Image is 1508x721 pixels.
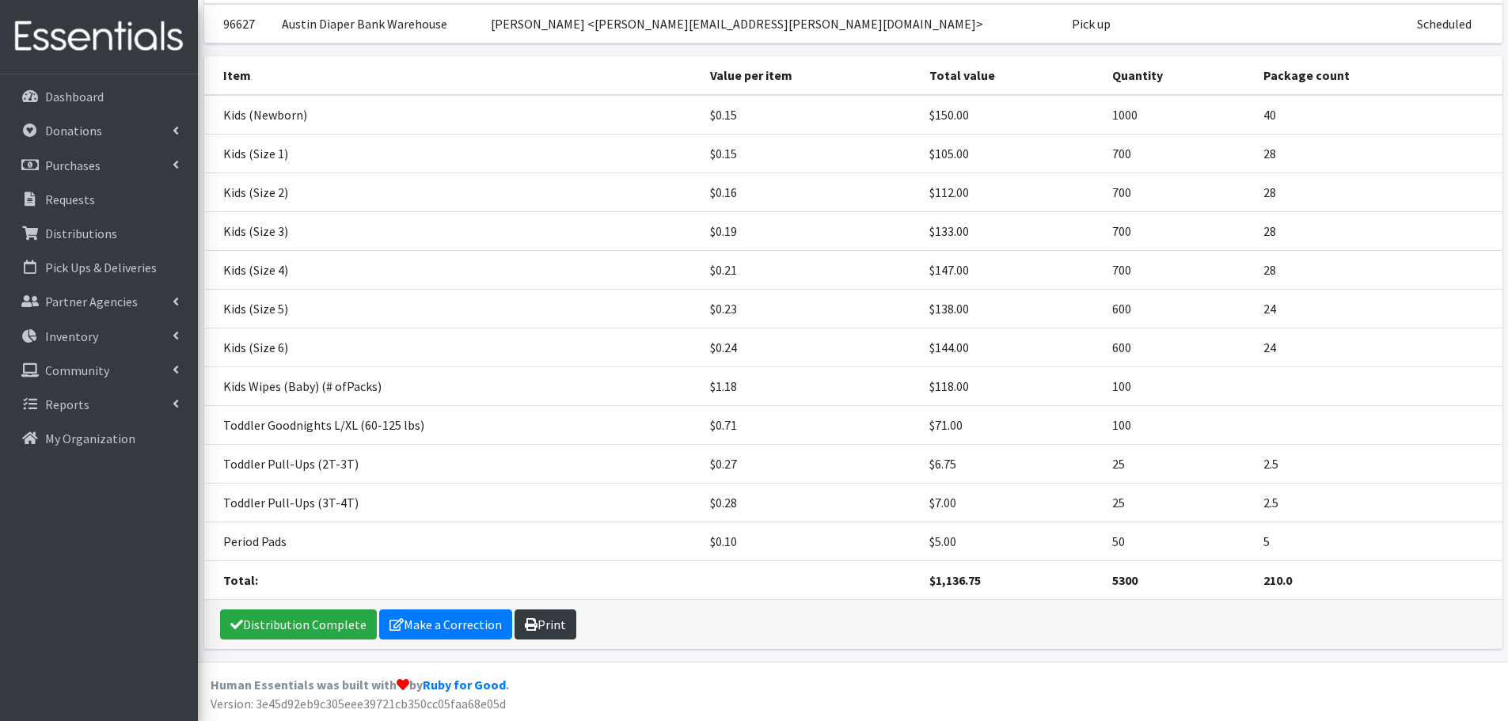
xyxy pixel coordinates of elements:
td: $0.23 [701,289,920,328]
strong: Total: [223,572,258,588]
strong: $1,136.75 [929,572,981,588]
td: 700 [1103,134,1253,173]
td: $0.15 [701,134,920,173]
td: 600 [1103,328,1253,366]
td: 28 [1254,211,1502,250]
td: 24 [1254,289,1502,328]
td: Toddler Pull-Ups (3T-4T) [204,483,701,522]
td: $0.24 [701,328,920,366]
p: Donations [45,123,102,139]
td: $71.00 [920,405,1103,444]
strong: Human Essentials was built with by . [211,677,509,693]
td: $144.00 [920,328,1103,366]
a: Donations [6,115,192,146]
td: 24 [1254,328,1502,366]
td: Kids Wipes (Baby) (# ofPacks) [204,366,701,405]
th: Value per item [701,56,920,95]
td: $118.00 [920,366,1103,405]
td: 100 [1103,366,1253,405]
td: $0.28 [701,483,920,522]
td: 50 [1103,522,1253,560]
a: Purchases [6,150,192,181]
td: Kids (Size 4) [204,250,701,289]
p: My Organization [45,431,135,446]
td: Kids (Size 5) [204,289,701,328]
td: 25 [1103,483,1253,522]
a: My Organization [6,423,192,454]
td: $5.00 [920,522,1103,560]
a: Partner Agencies [6,286,192,317]
td: 96627 [204,4,272,44]
strong: 210.0 [1263,572,1292,588]
td: $0.15 [701,95,920,135]
td: $0.21 [701,250,920,289]
td: Kids (Size 1) [204,134,701,173]
td: $112.00 [920,173,1103,211]
a: Distribution Complete [220,609,377,639]
td: 100 [1103,405,1253,444]
th: Quantity [1103,56,1253,95]
p: Requests [45,192,95,207]
td: Austin Diaper Bank Warehouse [272,4,482,44]
a: Pick Ups & Deliveries [6,252,192,283]
th: Package count [1254,56,1502,95]
a: Requests [6,184,192,215]
td: 25 [1103,444,1253,483]
span: Version: 3e45d92eb9c305eee39721cb350cc05faa68e05d [211,696,506,712]
td: Kids (Size 6) [204,328,701,366]
p: Partner Agencies [45,294,138,309]
th: Item [204,56,701,95]
td: 2.5 [1254,444,1502,483]
td: 1000 [1103,95,1253,135]
td: $147.00 [920,250,1103,289]
td: Period Pads [204,522,701,560]
a: Inventory [6,321,192,352]
td: 5 [1254,522,1502,560]
td: $0.27 [701,444,920,483]
th: Total value [920,56,1103,95]
td: $0.10 [701,522,920,560]
td: 2.5 [1254,483,1502,522]
td: Pick up [1062,4,1195,44]
p: Inventory [45,328,98,344]
td: $138.00 [920,289,1103,328]
td: 28 [1254,134,1502,173]
td: Kids (Newborn) [204,95,701,135]
p: Reports [45,397,89,412]
p: Dashboard [45,89,104,104]
td: $150.00 [920,95,1103,135]
td: 700 [1103,211,1253,250]
p: Purchases [45,157,101,173]
a: Reports [6,389,192,420]
td: $0.16 [701,173,920,211]
p: Distributions [45,226,117,241]
p: Pick Ups & Deliveries [45,260,157,275]
td: 28 [1254,173,1502,211]
td: $6.75 [920,444,1103,483]
td: 600 [1103,289,1253,328]
a: Distributions [6,218,192,249]
td: 700 [1103,173,1253,211]
a: Ruby for Good [423,677,506,693]
td: Toddler Pull-Ups (2T-3T) [204,444,701,483]
a: Community [6,355,192,386]
a: Dashboard [6,81,192,112]
a: Print [515,609,576,639]
td: 40 [1254,95,1502,135]
td: $0.71 [701,405,920,444]
td: [PERSON_NAME] <[PERSON_NAME][EMAIL_ADDRESS][PERSON_NAME][DOMAIN_NAME]> [481,4,1062,44]
td: Kids (Size 3) [204,211,701,250]
img: HumanEssentials [6,10,192,63]
td: $133.00 [920,211,1103,250]
p: Community [45,362,109,378]
td: Kids (Size 2) [204,173,701,211]
a: Make a Correction [379,609,512,639]
td: Scheduled [1407,4,1502,44]
td: $0.19 [701,211,920,250]
td: $105.00 [920,134,1103,173]
td: Toddler Goodnights L/XL (60-125 lbs) [204,405,701,444]
strong: 5300 [1112,572,1138,588]
td: 700 [1103,250,1253,289]
td: 28 [1254,250,1502,289]
td: $1.18 [701,366,920,405]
